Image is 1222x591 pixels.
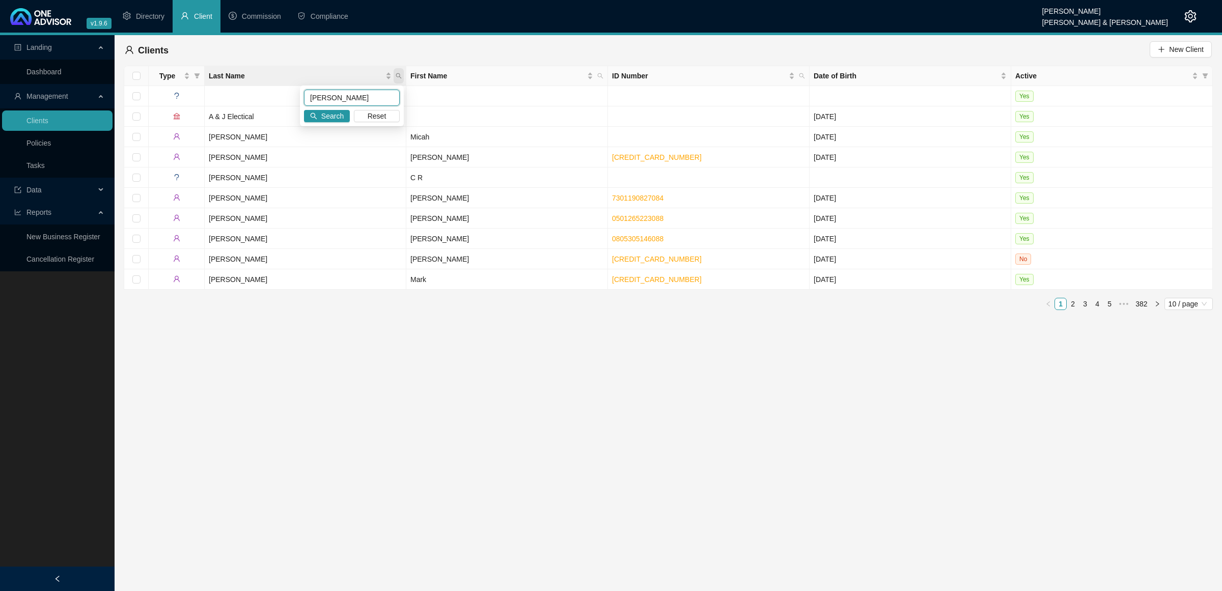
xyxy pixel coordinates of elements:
span: dollar [229,12,237,20]
td: [PERSON_NAME] [205,249,406,269]
a: 2 [1067,298,1078,309]
th: ID Number [608,66,810,86]
span: Yes [1015,131,1034,143]
input: Search Last Name [304,90,400,106]
td: [PERSON_NAME] [205,147,406,167]
span: search [797,68,807,83]
div: Page Size [1164,298,1213,310]
span: search [310,112,317,120]
a: 4 [1092,298,1103,309]
span: Date of Birth [814,70,998,81]
td: [DATE] [810,269,1011,290]
th: Last Name [205,66,406,86]
span: user [173,133,180,140]
span: search [396,73,402,79]
span: filter [192,68,202,83]
td: Mark [406,269,608,290]
button: left [1042,298,1054,310]
span: First Name [410,70,585,81]
td: A & J Electical [205,106,406,127]
li: Next 5 Pages [1116,298,1132,310]
span: import [14,186,21,193]
span: Yes [1015,192,1034,204]
span: ID Number [612,70,787,81]
span: Yes [1015,233,1034,244]
td: [DATE] [810,188,1011,208]
span: user [173,235,180,242]
a: 0501265223088 [612,214,663,222]
td: [PERSON_NAME] [406,188,608,208]
td: [PERSON_NAME] [205,208,406,229]
li: 4 [1091,298,1103,310]
td: [DATE] [810,249,1011,269]
td: [DATE] [810,208,1011,229]
span: right [1154,301,1160,307]
span: v1.9.6 [87,18,112,29]
button: New Client [1150,41,1212,58]
td: [PERSON_NAME] [205,269,406,290]
li: 3 [1079,298,1091,310]
td: [PERSON_NAME] [406,249,608,269]
td: Micah [406,127,608,147]
span: Landing [26,43,52,51]
span: Type [153,70,182,81]
span: Clients [138,45,169,55]
th: Type [149,66,205,86]
span: user [173,255,180,262]
td: [PERSON_NAME] [406,147,608,167]
span: filter [1202,73,1208,79]
span: filter [194,73,200,79]
td: C R [406,167,608,188]
span: Compliance [311,12,348,20]
span: bank [173,112,180,120]
a: 1 [1055,298,1066,309]
td: [PERSON_NAME] [205,229,406,249]
span: Yes [1015,111,1034,122]
span: Yes [1015,172,1034,183]
span: filter [1200,68,1210,83]
span: Last Name [209,70,383,81]
button: Search [304,110,350,122]
td: [DATE] [810,229,1011,249]
span: user [173,194,180,201]
span: question [173,174,180,181]
span: New Client [1169,44,1204,55]
span: Yes [1015,152,1034,163]
td: [DATE] [810,147,1011,167]
span: Yes [1015,91,1034,102]
a: New Business Register [26,233,100,241]
span: Management [26,92,68,100]
span: search [799,73,805,79]
li: Next Page [1151,298,1163,310]
li: 5 [1103,298,1116,310]
span: user [125,45,134,54]
span: search [394,68,404,83]
a: 3 [1079,298,1091,309]
span: Reset [368,110,386,122]
span: left [54,575,61,582]
a: [CREDIT_CARD_NUMBER] [612,275,702,284]
span: 10 / page [1169,298,1209,309]
a: [CREDIT_CARD_NUMBER] [612,153,702,161]
td: [DATE] [810,106,1011,127]
img: 2df55531c6924b55f21c4cf5d4484680-logo-light.svg [10,8,71,25]
li: 382 [1132,298,1151,310]
a: Cancellation Register [26,255,94,263]
span: Yes [1015,274,1034,285]
a: Dashboard [26,68,62,76]
span: setting [1184,10,1197,22]
span: plus [1158,46,1165,53]
a: 382 [1132,298,1150,309]
a: [CREDIT_CARD_NUMBER] [612,255,702,263]
a: Clients [26,117,48,125]
span: Search [321,110,344,122]
span: Directory [136,12,164,20]
span: Client [194,12,212,20]
span: Reports [26,208,51,216]
span: setting [123,12,131,20]
span: user [173,214,180,221]
span: Yes [1015,213,1034,224]
span: user [14,93,21,100]
a: 7301190827084 [612,194,663,202]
